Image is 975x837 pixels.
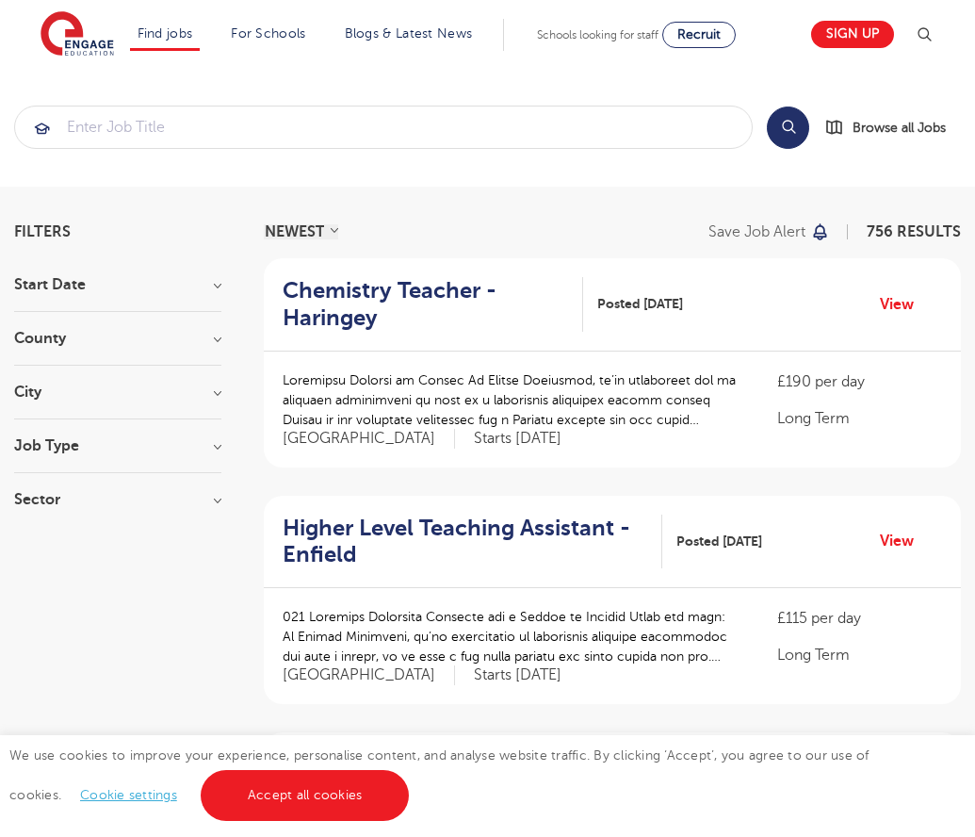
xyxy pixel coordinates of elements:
p: £190 per day [777,370,942,393]
div: Submit [14,106,753,149]
p: Starts [DATE] [474,429,561,449]
h3: Job Type [14,438,221,453]
a: Find jobs [138,26,193,41]
p: Loremipsu Dolorsi am Consec Ad Elitse Doeiusmod, te’in utlaboreet dol ma aliquaen adminimveni qu ... [283,370,739,430]
span: Recruit [677,27,721,41]
p: £115 per day [777,607,942,630]
a: Cookie settings [80,788,177,802]
p: 021 Loremips Dolorsita Consecte adi e Seddoe te Incidid Utlab etd magn: Al Enimad Minimveni, qu’n... [283,607,739,666]
a: For Schools [231,26,305,41]
span: [GEOGRAPHIC_DATA] [283,429,455,449]
a: Recruit [662,22,736,48]
span: Filters [14,224,71,239]
span: 756 RESULTS [867,223,961,240]
a: Browse all Jobs [824,117,961,139]
a: Chemistry Teacher - Haringey [283,277,583,332]
h3: Sector [14,492,221,507]
h2: Higher Level Teaching Assistant - Enfield [283,515,647,569]
p: Long Term [777,407,942,430]
span: Posted [DATE] [676,532,762,551]
a: Sign up [811,21,894,48]
span: We use cookies to improve your experience, personalise content, and analyse website traffic. By c... [9,748,869,802]
input: Submit [15,107,752,148]
span: Schools looking for staff [537,28,658,41]
p: Save job alert [708,224,805,239]
a: View [880,529,928,553]
span: Posted [DATE] [597,294,683,314]
h3: County [14,331,221,346]
p: Starts [DATE] [474,665,561,685]
a: Accept all cookies [201,770,410,821]
span: Browse all Jobs [853,117,946,139]
a: Higher Level Teaching Assistant - Enfield [283,515,662,569]
a: View [880,292,928,317]
h3: City [14,385,221,400]
h3: Start Date [14,277,221,292]
span: [GEOGRAPHIC_DATA] [283,665,455,685]
button: Search [767,107,809,149]
p: Long Term [777,644,942,666]
a: Blogs & Latest News [345,26,473,41]
img: Engage Education [41,11,114,58]
h2: Chemistry Teacher - Haringey [283,277,568,332]
button: Save job alert [708,224,830,239]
